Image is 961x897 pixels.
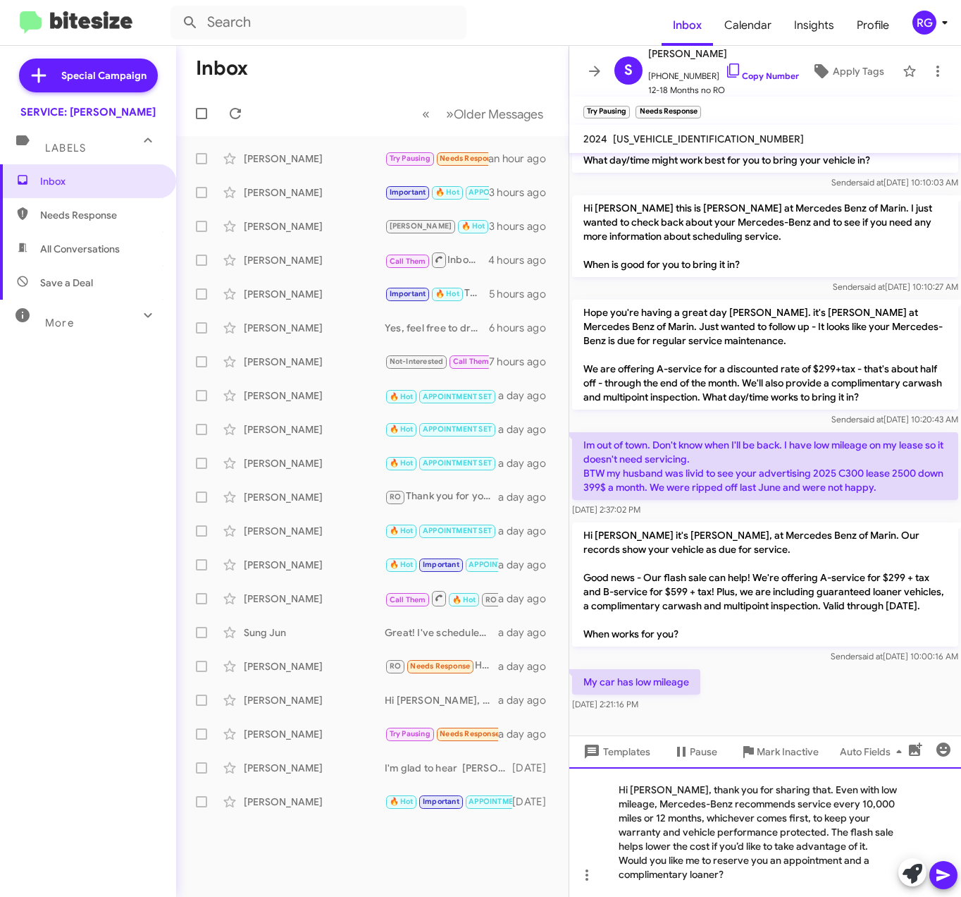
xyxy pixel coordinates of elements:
p: Im out of town. Don't know when I'll be back. I have low mileage on my lease so it doesn't need s... [572,432,958,500]
div: Great thx [385,421,498,437]
span: 🔥 Hot [390,560,414,569]
div: [PERSON_NAME] [244,152,385,166]
div: a day ago [498,389,557,403]
div: [PERSON_NAME] [244,389,385,403]
div: I'm glad to hear [PERSON_NAME] took good care of you. Thanks for your patience with getting the p... [385,761,512,775]
span: Call Them [390,595,426,604]
div: [PERSON_NAME] [244,287,385,301]
span: 🔥 Hot [452,595,476,604]
div: [PERSON_NAME] [244,185,385,200]
span: Templates [581,739,650,764]
p: Hi [PERSON_NAME] it's [PERSON_NAME], at Mercedes Benz of Marin. Our records show your vehicle as ... [572,523,958,647]
div: a day ago [498,626,557,640]
span: APPOINTMENT SET [423,425,492,434]
div: [PERSON_NAME] [244,219,385,233]
span: said at [859,177,883,188]
div: Thank you! [385,286,489,302]
span: S [624,59,633,82]
div: [PERSON_NAME] [244,795,385,809]
div: [DATE] [512,761,557,775]
span: Mark Inactive [757,739,819,764]
span: Needs Response [40,208,160,222]
span: 🔥 Hot [390,458,414,468]
div: [PERSON_NAME] [244,761,385,775]
div: [PERSON_NAME] [244,253,385,267]
div: 7 hours ago [489,355,557,369]
span: Sender [DATE] 10:10:27 AM [833,281,958,292]
div: [DATE] [512,795,557,809]
div: [PERSON_NAME] [244,422,385,437]
span: Pause [690,739,717,764]
span: Sender [DATE] 10:00:16 AM [831,651,958,661]
span: said at [858,651,883,661]
nav: Page navigation example [414,99,552,128]
div: Hi [PERSON_NAME], thank you for sharing that. Even with low mileage, Mercedes-Benz recommends ser... [569,767,961,897]
button: Templates [569,739,662,764]
input: Search [170,6,466,39]
span: said at [859,414,883,425]
div: 6 hours ago [489,321,557,335]
span: [PERSON_NAME] [648,45,799,62]
div: Hello The BC Service for my EQS What is the price of that service, also, are there any specials o... [385,658,498,674]
div: a day ago [498,422,557,437]
span: said at [860,281,885,292]
span: Important [423,560,459,569]
div: My car has low mileage [385,150,488,166]
span: More [45,317,74,329]
div: Thank you. [385,556,498,573]
span: RO Historic [485,595,527,604]
button: Previous [414,99,438,128]
span: RO [390,492,401,501]
span: » [446,105,454,123]
div: Thank you - appreciate your assistance [385,353,489,370]
span: [PERSON_NAME] [390,221,452,231]
span: [DATE] 2:37:02 PM [572,504,640,515]
span: Labels [45,142,86,154]
span: Important [390,188,426,197]
div: Thanks a million ! Nik has been great ! [385,726,498,742]
a: Inbox [662,5,713,46]
div: a day ago [498,524,557,538]
div: [PERSON_NAME] [244,727,385,741]
a: Profile [845,5,900,46]
button: Pause [662,739,728,764]
a: Calendar [713,5,783,46]
span: Inbox [40,174,160,188]
span: Important [423,797,459,806]
div: a day ago [498,693,557,707]
div: [PERSON_NAME] [244,524,385,538]
div: Sung Jun [244,626,385,640]
button: Apply Tags [799,59,895,84]
div: Thanks See you then [385,793,512,810]
div: [PERSON_NAME] [244,693,385,707]
span: APPOINTMENT SET [469,188,538,197]
div: 3 hours ago [489,219,557,233]
span: Not-Interested [390,357,444,366]
div: 3 hours ago [489,185,557,200]
div: a day ago [498,592,557,606]
div: [PERSON_NAME] [244,659,385,673]
div: Great! I've scheduled your appointment for [DATE] at 7:30am. We look forward to seeing you then! [385,626,498,640]
small: Needs Response [635,106,700,118]
div: Thank you for your feedback! We're glad to hear about your positive experience. If you need to sc... [385,489,498,505]
div: Hi [PERSON_NAME], it's [PERSON_NAME] left my car at the company for Service [PERSON_NAME] is assi... [385,218,489,234]
span: Save a Deal [40,276,93,290]
button: Mark Inactive [728,739,830,764]
div: [PERSON_NAME] [244,558,385,572]
span: « [422,105,430,123]
span: APPOINTMENT SET [423,526,492,535]
span: [PHONE_NUMBER] [648,62,799,83]
span: [DATE] 2:21:16 PM [572,699,638,709]
button: Next [438,99,552,128]
div: [PERSON_NAME] [244,456,385,470]
button: Auto Fields [829,739,919,764]
p: Hope you're having a great day [PERSON_NAME]. it's [PERSON_NAME] at Mercedes Benz of Marin. Just ... [572,300,958,410]
div: Yes, feel free to drop by. Our advisors will assist you with this concern as soon as possible. [385,321,489,335]
div: Hi [PERSON_NAME], for an A service we are having a promotion for $299.00, can I make an appointme... [385,693,498,707]
div: Inbound Call [385,590,498,607]
span: Sender [DATE] 10:20:43 AM [831,414,958,425]
div: 4 hours ago [488,253,557,267]
span: Needs Response [440,154,500,163]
